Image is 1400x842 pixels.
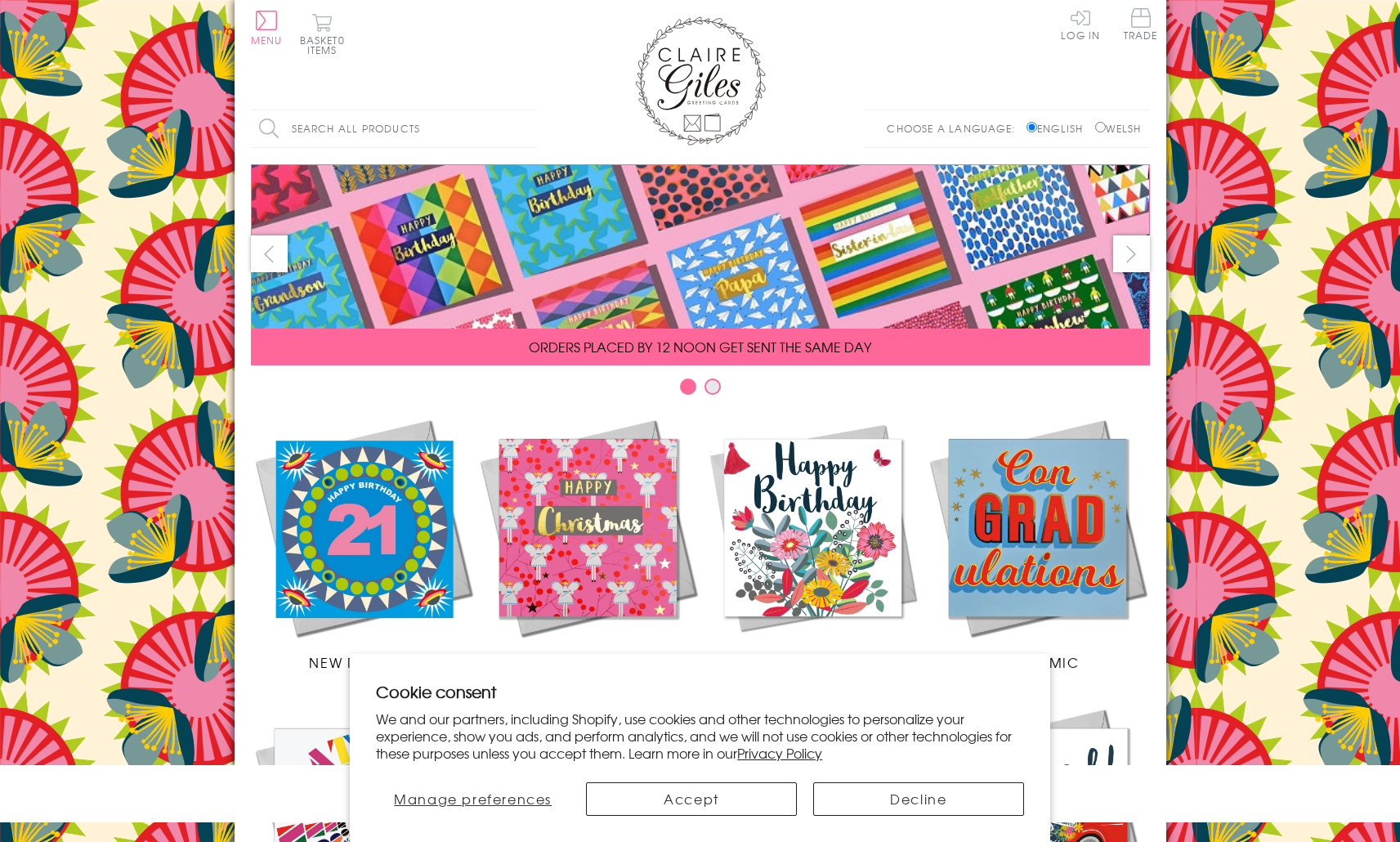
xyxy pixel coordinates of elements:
label: Welsh [1095,121,1142,136]
button: Decline [813,782,1024,816]
span: New Releases [309,652,416,672]
label: English [1027,121,1091,136]
span: ORDERS PLACED BY 12 NOON GET SENT THE SAME DAY [529,337,871,356]
a: Christmas [476,415,700,672]
button: next [1113,235,1150,272]
button: Basket0 items [300,13,345,55]
div: Carousel Pagination [251,378,1150,403]
a: Academic [925,415,1150,672]
img: Claire Giles Greetings Cards [635,16,766,146]
button: Manage preferences [376,782,570,816]
span: Trade [1124,8,1158,40]
a: Trade [1124,8,1158,43]
p: Choose a language: [887,121,1023,136]
span: Christmas [546,652,629,672]
a: Log In [1061,8,1100,40]
span: Manage preferences [394,789,552,808]
h2: Cookie consent [376,680,1024,703]
button: Carousel Page 2 [704,378,721,395]
a: Birthdays [700,415,925,672]
a: Privacy Policy [737,743,822,763]
input: English [1027,122,1037,132]
input: Welsh [1095,122,1106,132]
button: Carousel Page 1 (Current Slide) [680,378,696,395]
span: 0 items [307,33,345,57]
button: prev [251,235,288,272]
input: Search all products [251,110,537,147]
span: Menu [251,33,283,47]
span: Academic [995,652,1080,672]
a: New Releases [251,415,476,672]
button: Menu [251,11,283,45]
button: Accept [586,782,797,816]
p: We and our partners, including Shopify, use cookies and other technologies to personalize your ex... [376,710,1024,761]
span: Birthdays [773,652,852,672]
input: Search [521,110,537,147]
